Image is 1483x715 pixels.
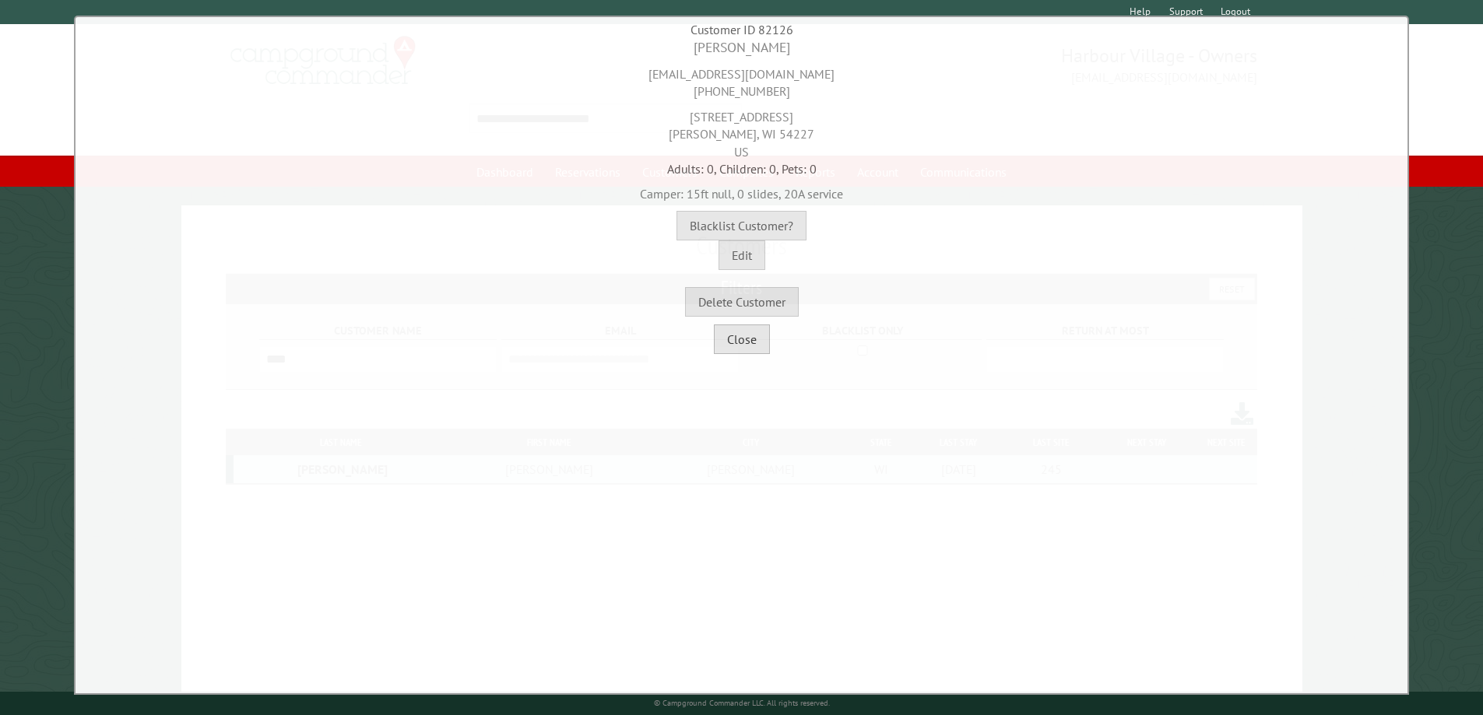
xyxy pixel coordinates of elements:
div: Adults: 0, Children: 0, Pets: 0 [79,160,1404,177]
div: [PERSON_NAME] [79,38,1404,58]
button: Blacklist Customer? [676,211,807,240]
div: [EMAIL_ADDRESS][DOMAIN_NAME] [PHONE_NUMBER] [79,58,1404,100]
button: Delete Customer [685,287,799,317]
div: Camper: 15ft null, 0 slides, 20A service [79,177,1404,202]
button: Edit [719,240,765,270]
div: Customer ID 82126 [79,21,1404,38]
button: Close [714,324,770,354]
small: © Campground Commander LLC. All rights reserved. [654,698,830,708]
div: [STREET_ADDRESS] [PERSON_NAME], WI 54227 US [79,100,1404,160]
